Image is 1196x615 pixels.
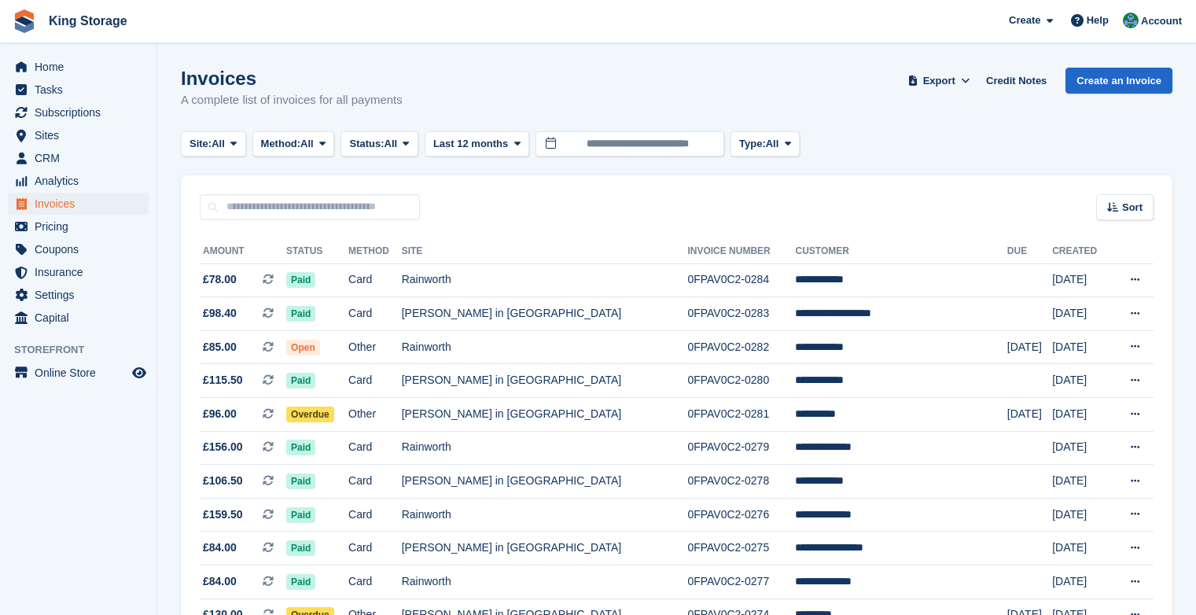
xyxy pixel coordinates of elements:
span: £84.00 [203,540,237,556]
a: King Storage [42,8,134,34]
td: [DATE] [1052,498,1110,532]
td: 0FPAV0C2-0278 [687,465,795,499]
span: Subscriptions [35,101,129,123]
td: Rainworth [402,330,688,364]
button: Method: All [252,131,335,157]
span: £84.00 [203,573,237,590]
td: [DATE] [1052,532,1110,565]
span: Paid [286,272,315,288]
th: Site [402,239,688,264]
td: 0FPAV0C2-0275 [687,532,795,565]
th: Method [348,239,402,264]
span: £156.00 [203,439,243,455]
span: Paid [286,473,315,489]
td: Rainworth [402,431,688,465]
span: Coupons [35,238,129,260]
a: menu [8,101,149,123]
td: [DATE] [1052,565,1110,599]
span: Home [35,56,129,78]
button: Last 12 months [425,131,529,157]
td: Card [348,364,402,398]
img: John King [1123,13,1139,28]
td: [DATE] [1052,263,1110,297]
a: menu [8,56,149,78]
td: Other [348,398,402,432]
span: Pricing [35,215,129,238]
p: A complete list of invoices for all payments [181,91,403,109]
a: menu [8,79,149,101]
span: £115.50 [203,372,243,389]
span: All [300,136,314,152]
td: Card [348,297,402,331]
th: Status [286,239,348,264]
button: Type: All [730,131,800,157]
span: £159.50 [203,506,243,523]
td: [DATE] [1007,398,1052,432]
span: Paid [286,373,315,389]
span: Sites [35,124,129,146]
span: Last 12 months [433,136,508,152]
span: £96.00 [203,406,237,422]
a: Preview store [130,363,149,382]
span: Paid [286,507,315,523]
td: [DATE] [1052,364,1110,398]
td: 0FPAV0C2-0284 [687,263,795,297]
th: Customer [795,239,1006,264]
span: Method: [261,136,301,152]
td: [DATE] [1052,297,1110,331]
td: Card [348,263,402,297]
span: Settings [35,284,129,306]
a: menu [8,307,149,329]
span: Sort [1122,200,1143,215]
a: Create an Invoice [1065,68,1172,94]
td: Rainworth [402,565,688,599]
button: Status: All [340,131,418,157]
td: Other [348,330,402,364]
h1: Invoices [181,68,403,89]
span: Capital [35,307,129,329]
td: Rainworth [402,263,688,297]
span: £78.00 [203,271,237,288]
td: Card [348,431,402,465]
button: Site: All [181,131,246,157]
td: [DATE] [1007,330,1052,364]
span: Paid [286,540,315,556]
th: Amount [200,239,286,264]
span: Account [1141,13,1182,29]
td: Card [348,498,402,532]
span: Help [1087,13,1109,28]
th: Invoice Number [687,239,795,264]
span: £85.00 [203,339,237,355]
span: Insurance [35,261,129,283]
span: Status: [349,136,384,152]
td: 0FPAV0C2-0276 [687,498,795,532]
span: £98.40 [203,305,237,322]
td: [DATE] [1052,465,1110,499]
span: Create [1009,13,1040,28]
img: stora-icon-8386f47178a22dfd0bd8f6a31ec36ba5ce8667c1dd55bd0f319d3a0aa187defe.svg [13,9,36,33]
td: [DATE] [1052,398,1110,432]
a: Credit Notes [980,68,1053,94]
td: [PERSON_NAME] in [GEOGRAPHIC_DATA] [402,297,688,331]
a: menu [8,238,149,260]
a: menu [8,362,149,384]
a: menu [8,170,149,192]
td: [DATE] [1052,431,1110,465]
span: All [766,136,779,152]
span: Paid [286,574,315,590]
span: Paid [286,440,315,455]
td: Card [348,565,402,599]
td: 0FPAV0C2-0283 [687,297,795,331]
td: Card [348,465,402,499]
td: 0FPAV0C2-0279 [687,431,795,465]
td: 0FPAV0C2-0281 [687,398,795,432]
th: Due [1007,239,1052,264]
td: 0FPAV0C2-0280 [687,364,795,398]
th: Created [1052,239,1110,264]
td: [PERSON_NAME] in [GEOGRAPHIC_DATA] [402,465,688,499]
span: Type: [739,136,766,152]
a: menu [8,215,149,238]
span: Export [923,73,955,89]
td: [DATE] [1052,330,1110,364]
span: Tasks [35,79,129,101]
